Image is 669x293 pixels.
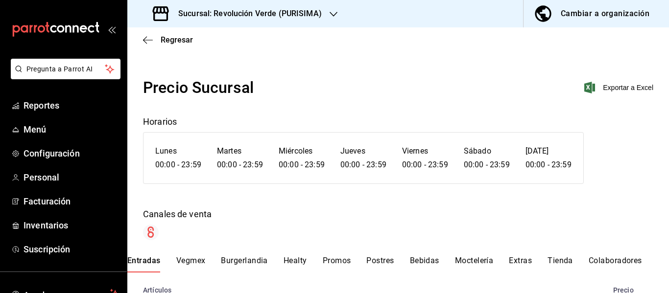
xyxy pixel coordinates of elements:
[410,256,439,272] button: Bebidas
[217,144,263,158] h6: Martes
[589,256,642,272] button: Colaboradores
[509,256,532,272] button: Extras
[24,147,119,160] span: Configuración
[279,144,325,158] h6: Miércoles
[464,158,510,172] h6: 00:00 - 23:59
[127,256,161,272] button: Entradas
[143,115,653,128] div: Horarios
[24,195,119,208] span: Facturación
[455,256,494,272] button: Moctelería
[143,207,653,221] div: Canales de venta
[155,158,201,172] h6: 00:00 - 23:59
[127,256,669,272] div: scrollable menu categories
[155,144,201,158] h6: Lunes
[323,256,351,272] button: Promos
[24,171,119,184] span: Personal
[279,158,325,172] h6: 00:00 - 23:59
[366,256,394,272] button: Postres
[11,59,120,79] button: Pregunta a Parrot AI
[170,8,322,20] h3: Sucursal: Revolución Verde (PURISIMA)
[217,158,263,172] h6: 00:00 - 23:59
[402,158,448,172] h6: 00:00 - 23:59
[161,35,193,45] span: Regresar
[26,64,105,74] span: Pregunta a Parrot AI
[464,144,510,158] h6: Sábado
[24,219,119,232] span: Inventarios
[284,256,307,272] button: Healty
[24,243,119,256] span: Suscripción
[561,7,649,21] div: Cambiar a organización
[221,256,268,272] button: Burgerlandia
[402,144,448,158] h6: Viernes
[176,256,206,272] button: Vegmex
[526,158,572,172] h6: 00:00 - 23:59
[108,25,116,33] button: open_drawer_menu
[7,71,120,81] a: Pregunta a Parrot AI
[24,123,119,136] span: Menú
[340,144,386,158] h6: Jueves
[24,99,119,112] span: Reportes
[548,256,573,272] button: Tienda
[143,35,193,45] button: Regresar
[586,82,653,93] button: Exportar a Excel
[526,144,572,158] h6: [DATE]
[340,158,386,172] h6: 00:00 - 23:59
[143,76,254,99] div: Precio Sucursal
